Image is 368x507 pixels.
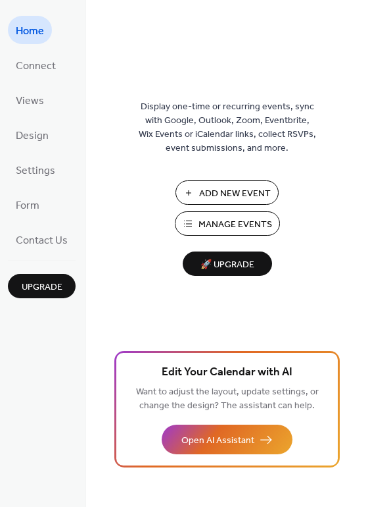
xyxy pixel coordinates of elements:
[175,180,279,205] button: Add New Event
[199,187,271,201] span: Add New Event
[8,86,52,114] a: Views
[22,280,62,294] span: Upgrade
[8,225,76,254] a: Contact Us
[181,434,254,448] span: Open AI Assistant
[8,274,76,298] button: Upgrade
[162,363,292,382] span: Edit Your Calendar with AI
[8,51,64,79] a: Connect
[16,21,44,41] span: Home
[175,211,280,236] button: Manage Events
[16,161,55,181] span: Settings
[16,196,39,216] span: Form
[191,256,264,274] span: 🚀 Upgrade
[16,126,49,146] span: Design
[8,120,57,149] a: Design
[136,383,319,415] span: Want to adjust the layout, update settings, or change the design? The assistant can help.
[183,252,272,276] button: 🚀 Upgrade
[198,218,272,232] span: Manage Events
[139,100,316,155] span: Display one-time or recurring events, sync with Google, Outlook, Zoom, Eventbrite, Wix Events or ...
[8,16,52,44] a: Home
[16,230,68,251] span: Contact Us
[8,190,47,219] a: Form
[162,425,292,454] button: Open AI Assistant
[16,91,44,111] span: Views
[16,56,56,76] span: Connect
[8,155,63,184] a: Settings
